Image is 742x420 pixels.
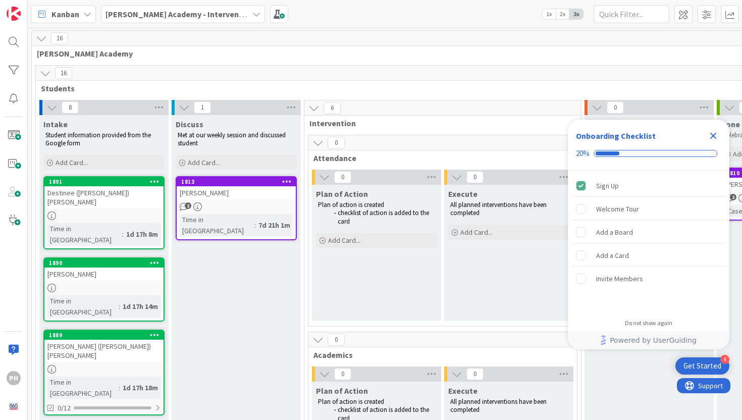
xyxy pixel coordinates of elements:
[178,131,287,147] span: Met at our weekly session and discussed student
[450,200,548,217] span: All planned interventions have been completed
[569,9,583,19] span: 3x
[568,171,729,312] div: Checklist items
[47,377,119,399] div: Time in [GEOGRAPHIC_DATA]
[576,130,656,142] div: Onboarding Checklist
[596,180,619,192] div: Sign Up
[720,355,729,364] div: 4
[448,386,478,396] span: Execute
[466,171,484,183] span: 0
[44,331,164,340] div: 1889
[572,198,725,220] div: Welcome Tour is incomplete.
[596,273,643,285] div: Invite Members
[572,268,725,290] div: Invite Members is incomplete.
[576,149,721,158] div: Checklist progress: 20%
[51,32,68,44] span: 16
[556,9,569,19] span: 2x
[705,128,721,144] div: Close Checklist
[194,101,211,114] span: 1
[730,194,736,200] span: 2
[309,118,568,128] span: Intervention
[318,200,384,209] span: Plan of action is created
[47,223,122,245] div: Time in [GEOGRAPHIC_DATA]
[572,175,725,197] div: Sign Up is complete.
[625,319,672,327] div: Do not show again
[316,386,368,396] span: Plan of Action
[589,119,616,129] span: Reflect
[572,221,725,243] div: Add a Board is incomplete.
[573,331,724,349] a: Powered by UserGuiding
[7,399,21,413] img: avatar
[43,330,165,415] a: 1889[PERSON_NAME] ([PERSON_NAME]) [PERSON_NAME]Time in [GEOGRAPHIC_DATA]:1d 17h 18m0/12
[324,102,341,114] span: 6
[683,361,721,371] div: Get Started
[313,153,564,163] span: Attendance
[43,119,68,129] span: Intake
[596,249,629,261] div: Add a Card
[119,301,120,312] span: :
[256,220,293,231] div: 7d 21h 1m
[334,368,351,380] span: 0
[568,120,729,349] div: Checklist Container
[44,258,164,281] div: 1890[PERSON_NAME]
[188,158,220,167] span: Add Card...
[44,186,164,208] div: Destinee ([PERSON_NAME]) [PERSON_NAME]
[180,214,254,236] div: Time in [GEOGRAPHIC_DATA]
[44,177,164,208] div: 1891Destinee ([PERSON_NAME]) [PERSON_NAME]
[328,236,360,245] span: Add Card...
[721,119,740,129] span: Done
[124,229,161,240] div: 1d 17h 8m
[177,186,296,199] div: [PERSON_NAME]
[45,131,152,147] span: Student information provided from the Google form
[44,268,164,281] div: [PERSON_NAME]
[119,382,120,393] span: :
[572,244,725,267] div: Add a Card is incomplete.
[181,178,296,185] div: 1813
[675,357,729,375] div: Open Get Started checklist, remaining modules: 4
[448,189,478,199] span: Execute
[120,301,161,312] div: 1d 17h 14m
[460,228,493,237] span: Add Card...
[49,332,164,339] div: 1889
[176,176,297,240] a: 1813[PERSON_NAME]Time in [GEOGRAPHIC_DATA]:7d 21h 1m
[596,226,633,238] div: Add a Board
[568,331,729,349] div: Footer
[185,202,191,209] span: 2
[542,9,556,19] span: 1x
[177,177,296,186] div: 1813
[328,137,345,149] span: 0
[122,229,124,240] span: :
[55,67,72,79] span: 16
[594,5,669,23] input: Quick Filter...
[607,101,624,114] span: 0
[105,9,254,19] b: [PERSON_NAME] Academy - Intervention
[177,177,296,199] div: 1813[PERSON_NAME]
[334,171,351,183] span: 0
[62,101,79,114] span: 8
[7,371,21,385] div: PH
[254,220,256,231] span: :
[56,158,88,167] span: Add Card...
[51,8,79,20] span: Kanban
[44,331,164,362] div: 1889[PERSON_NAME] ([PERSON_NAME]) [PERSON_NAME]
[576,149,590,158] div: 20%
[21,2,46,14] span: Support
[49,178,164,185] div: 1891
[44,177,164,186] div: 1891
[49,259,164,267] div: 1890
[58,403,71,413] span: 0/12
[43,176,165,249] a: 1891Destinee ([PERSON_NAME]) [PERSON_NAME]Time in [GEOGRAPHIC_DATA]:1d 17h 8m
[338,208,431,225] span: checklist of action is added to the card
[466,368,484,380] span: 0
[596,203,639,215] div: Welcome Tour
[120,382,161,393] div: 1d 17h 18m
[176,119,203,129] span: Discuss
[43,257,165,322] a: 1890[PERSON_NAME]Time in [GEOGRAPHIC_DATA]:1d 17h 14m
[610,334,697,346] span: Powered by UserGuiding
[318,397,384,406] span: Plan of action is created
[44,340,164,362] div: [PERSON_NAME] ([PERSON_NAME]) [PERSON_NAME]
[313,350,564,360] span: Academics
[316,189,368,199] span: Plan of Action
[328,334,345,346] span: 0
[7,7,21,21] img: Visit kanbanzone.com
[47,295,119,318] div: Time in [GEOGRAPHIC_DATA]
